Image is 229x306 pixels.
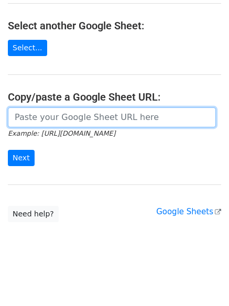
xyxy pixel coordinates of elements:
h4: Copy/paste a Google Sheet URL: [8,91,221,103]
input: Next [8,150,35,166]
a: Need help? [8,206,59,222]
iframe: Chat Widget [177,256,229,306]
a: Google Sheets [156,207,221,216]
a: Select... [8,40,47,56]
h4: Select another Google Sheet: [8,19,221,32]
input: Paste your Google Sheet URL here [8,107,216,127]
small: Example: [URL][DOMAIN_NAME] [8,129,115,137]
